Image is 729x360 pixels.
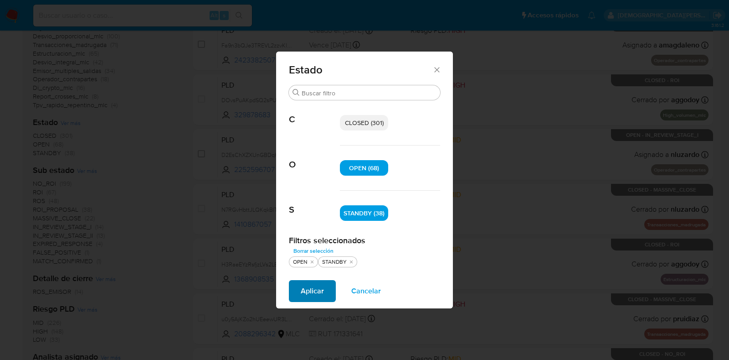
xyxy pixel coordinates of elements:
h2: Filtros seleccionados [289,235,440,245]
span: OPEN (68) [349,163,379,172]
button: Cerrar [432,65,441,73]
span: STANDBY (38) [344,209,385,218]
button: Borrar selección [289,245,338,256]
span: S [289,191,340,215]
span: Cancelar [351,281,381,301]
span: C [289,100,340,125]
div: OPEN [291,258,309,266]
button: Aplicar [289,280,336,302]
button: Cancelar [339,280,393,302]
input: Buscar filtro [302,89,436,97]
button: Buscar [293,89,300,96]
div: STANDBY (38) [340,205,388,221]
span: Aplicar [301,281,324,301]
button: quitar STANDBY [348,258,355,266]
div: STANDBY [320,258,349,266]
div: CLOSED (301) [340,115,388,130]
span: Estado [289,64,432,75]
div: OPEN (68) [340,160,388,176]
span: Borrar selección [293,246,334,256]
span: O [289,146,340,170]
button: quitar OPEN [308,258,316,266]
span: CLOSED (301) [345,118,384,127]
